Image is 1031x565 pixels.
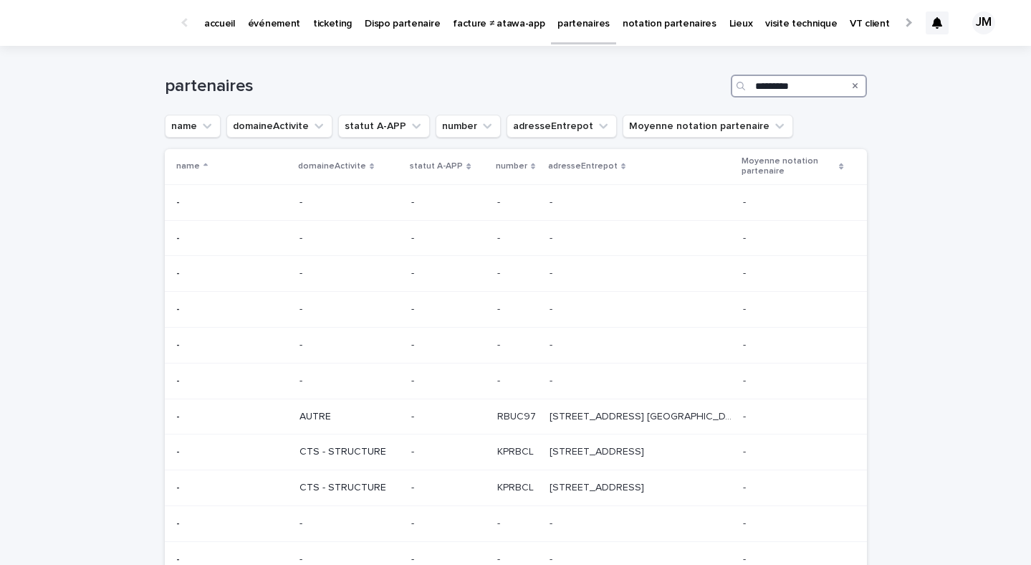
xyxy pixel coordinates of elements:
[550,229,555,244] p: -
[176,372,183,387] p: -
[497,443,537,458] p: KPRBCL
[165,505,867,541] tr: -- ---- -- --
[550,479,647,494] p: [STREET_ADDRESS]
[550,336,555,351] p: -
[497,372,503,387] p: -
[165,184,867,220] tr: -- ---- -- --
[165,363,867,399] tr: -- ---- -- --
[496,158,527,174] p: number
[299,482,400,494] p: CTS - STRUCTURE
[299,232,400,244] p: -
[411,446,485,458] p: -
[176,194,183,209] p: -
[176,265,183,280] p: -
[497,265,503,280] p: -
[743,300,749,315] p: -
[743,265,749,280] p: -
[411,303,485,315] p: -
[165,327,867,363] tr: -- ---- -- --
[410,158,463,174] p: statut A-APP
[176,479,183,494] p: -
[176,158,200,174] p: name
[411,196,485,209] p: -
[299,411,400,423] p: AUTRE
[550,194,555,209] p: -
[550,408,735,423] p: [STREET_ADDRESS] [GEOGRAPHIC_DATA]
[623,115,793,138] button: Moyenne notation partenaire
[550,443,647,458] p: [STREET_ADDRESS]
[497,336,503,351] p: -
[411,339,485,351] p: -
[743,443,749,458] p: -
[176,515,183,530] p: -
[411,267,485,280] p: -
[743,408,749,423] p: -
[299,339,400,351] p: -
[743,479,749,494] p: -
[176,443,183,458] p: -
[743,336,749,351] p: -
[550,372,555,387] p: -
[165,292,867,328] tr: -- ---- -- --
[411,375,485,387] p: -
[411,232,485,244] p: -
[299,518,400,530] p: -
[743,229,749,244] p: -
[497,229,503,244] p: -
[165,435,867,470] tr: -- CTS - STRUCTURE-KPRBCLKPRBCL [STREET_ADDRESS][STREET_ADDRESS] --
[176,408,183,423] p: -
[742,153,835,180] p: Moyenne notation partenaire
[497,300,503,315] p: -
[548,158,618,174] p: adresseEntrepot
[497,479,537,494] p: KPRBCL
[731,75,867,98] input: Search
[165,470,867,506] tr: -- CTS - STRUCTURE-KPRBCLKPRBCL [STREET_ADDRESS][STREET_ADDRESS] --
[743,194,749,209] p: -
[743,515,749,530] p: -
[299,303,400,315] p: -
[497,408,539,423] p: RBUC97
[497,194,503,209] p: -
[972,11,995,34] div: JM
[299,446,400,458] p: CTS - STRUCTURE
[176,336,183,351] p: -
[298,158,366,174] p: domaineActivite
[165,115,221,138] button: name
[743,372,749,387] p: -
[299,375,400,387] p: -
[436,115,501,138] button: number
[165,76,725,97] h1: partenaires
[497,515,503,530] p: -
[29,9,168,37] img: Ls34BcGeRexTGTNfXpUC
[550,300,555,315] p: -
[165,220,867,256] tr: -- ---- -- --
[411,411,485,423] p: -
[338,115,430,138] button: statut A-APP
[411,518,485,530] p: -
[165,399,867,435] tr: -- AUTRE-RBUC97RBUC97 [STREET_ADDRESS] [GEOGRAPHIC_DATA][STREET_ADDRESS] [GEOGRAPHIC_DATA] --
[176,229,183,244] p: -
[411,482,485,494] p: -
[299,267,400,280] p: -
[226,115,332,138] button: domaineActivite
[550,265,555,280] p: -
[299,196,400,209] p: -
[176,300,183,315] p: -
[507,115,617,138] button: adresseEntrepot
[165,256,867,292] tr: -- ---- -- --
[550,515,555,530] p: -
